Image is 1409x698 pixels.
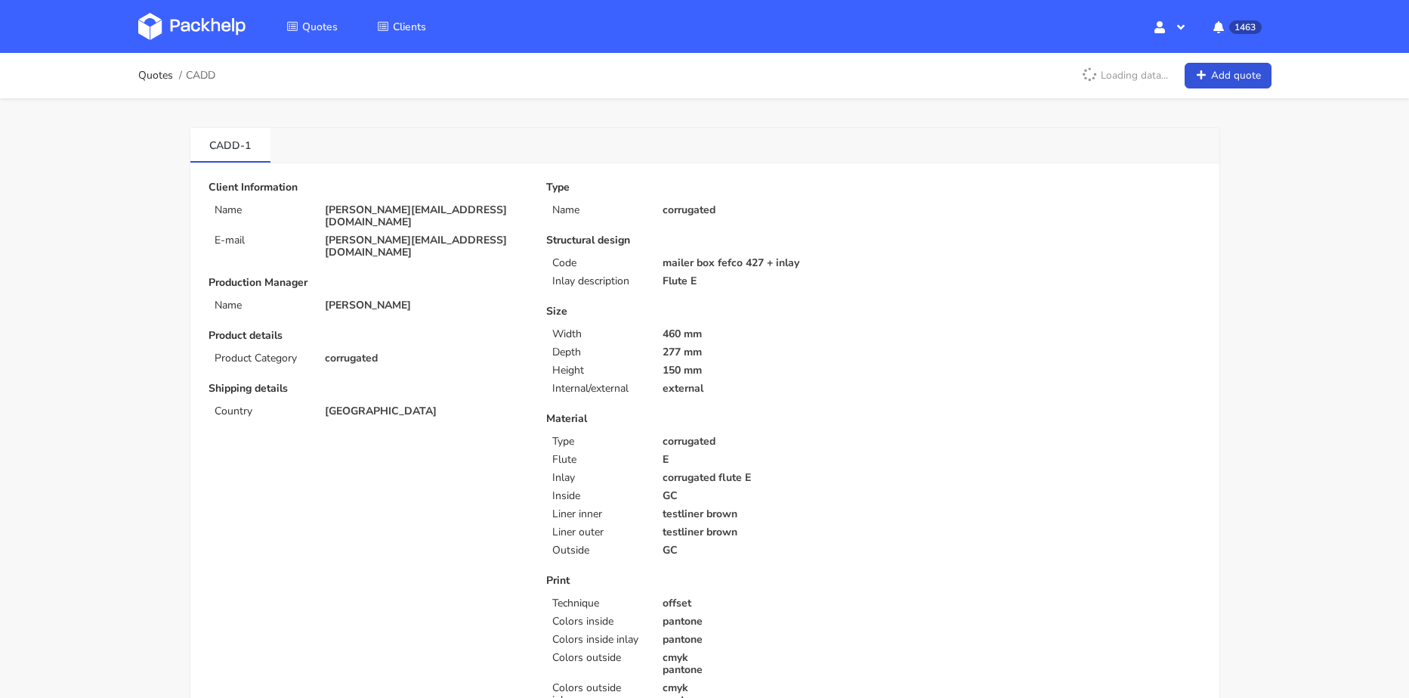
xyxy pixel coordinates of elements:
p: Name [215,299,307,312]
p: Loading data... [1074,63,1176,88]
p: Inlay [552,472,644,484]
p: Name [215,204,307,216]
a: Clients [359,13,444,40]
img: Dashboard [138,13,246,40]
p: pantone [663,616,863,628]
p: Type [546,181,863,194]
p: Material [546,413,863,425]
p: cmyk [663,682,863,694]
p: 150 mm [663,365,863,377]
p: Name [552,204,644,216]
p: Flute [552,454,644,466]
p: Structural design [546,234,863,247]
p: corrugated [325,352,525,365]
p: Product details [209,330,525,342]
button: 1463 [1201,13,1271,40]
p: Colors inside [552,616,644,628]
p: Liner outer [552,526,644,538]
span: Clients [393,20,426,34]
p: [PERSON_NAME] [325,299,525,312]
p: Type [552,436,644,448]
p: Flute E [663,275,863,287]
p: corrugated flute E [663,472,863,484]
a: Quotes [268,13,356,40]
p: GC [663,544,863,557]
span: CADD [186,70,215,82]
p: Outside [552,544,644,557]
a: Add quote [1185,63,1271,89]
p: Shipping details [209,383,525,395]
p: Inlay description [552,275,644,287]
p: GC [663,490,863,502]
p: Production Manager [209,277,525,289]
p: offset [663,597,863,610]
p: Colors outside [552,652,644,664]
p: Height [552,365,644,377]
p: [GEOGRAPHIC_DATA] [325,405,525,417]
p: cmyk [663,652,863,664]
nav: breadcrumb [138,60,216,91]
p: E-mail [215,234,307,247]
p: Technique [552,597,644,610]
p: Internal/external [552,383,644,395]
p: Width [552,328,644,340]
p: 277 mm [663,346,863,358]
a: Quotes [138,70,173,82]
p: Product Category [215,352,307,365]
p: Client Information [209,181,525,194]
p: corrugated [663,436,863,448]
p: Colors inside inlay [552,634,644,646]
p: Inside [552,490,644,502]
p: Country [215,405,307,417]
p: testliner brown [663,526,863,538]
p: Size [546,306,863,318]
p: E [663,454,863,466]
p: pantone [663,634,863,646]
p: [PERSON_NAME][EMAIL_ADDRESS][DOMAIN_NAME] [325,204,525,228]
span: Quotes [302,20,338,34]
p: Code [552,257,644,269]
span: 1463 [1229,20,1261,34]
p: [PERSON_NAME][EMAIL_ADDRESS][DOMAIN_NAME] [325,234,525,259]
p: Print [546,575,863,587]
p: mailer box fefco 427 + inlay [663,257,863,269]
p: corrugated [663,204,863,216]
p: external [663,383,863,395]
a: CADD-1 [190,128,271,161]
p: 460 mm [663,328,863,340]
p: testliner brown [663,508,863,520]
p: Liner inner [552,508,644,520]
p: pantone [663,664,863,676]
p: Depth [552,346,644,358]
